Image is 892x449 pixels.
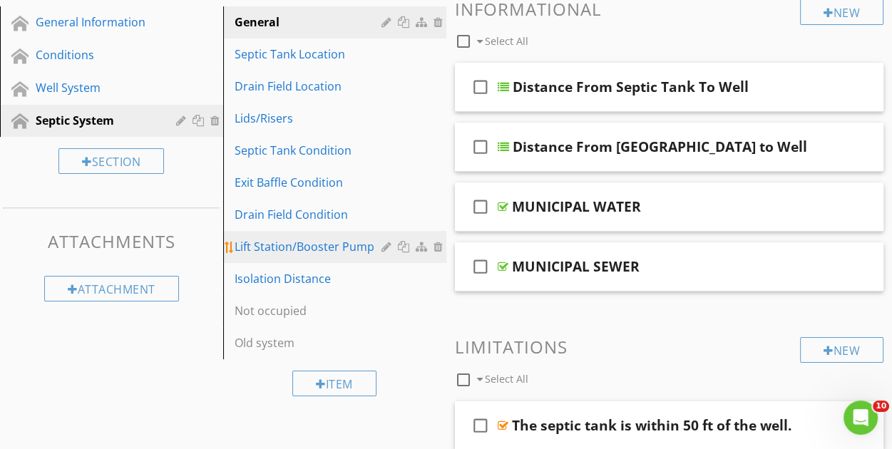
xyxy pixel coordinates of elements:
[469,130,492,164] i: check_box_outline_blank
[235,206,386,223] div: Drain Field Condition
[235,110,386,127] div: Lids/Risers
[235,238,386,255] div: Lift Station/Booster Pump
[36,46,155,63] div: Conditions
[800,337,883,363] div: New
[469,408,492,443] i: check_box_outline_blank
[235,46,386,63] div: Septic Tank Location
[235,14,386,31] div: General
[513,78,749,96] div: Distance From Septic Tank To Well
[235,142,386,159] div: Septic Tank Condition
[44,276,179,301] div: Attachment
[235,302,386,319] div: Not occupied
[36,14,155,31] div: General Information
[36,79,155,96] div: Well System
[513,138,807,155] div: Distance From [GEOGRAPHIC_DATA] to Well
[235,334,386,351] div: Old system
[36,112,155,129] div: Septic System
[58,148,164,174] div: Section
[485,372,528,386] span: Select All
[469,70,492,104] i: check_box_outline_blank
[512,258,640,275] div: MUNICIPAL SEWER
[455,337,884,356] h3: Limitations
[292,371,376,396] div: Item
[235,270,386,287] div: Isolation Distance
[469,249,492,284] i: check_box_outline_blank
[469,190,492,224] i: check_box_outline_blank
[873,401,889,412] span: 10
[844,401,878,435] iframe: Intercom live chat
[512,198,641,215] div: MUNICIPAL WATER
[485,34,528,48] span: Select All
[512,417,791,434] div: The septic tank is within 50 ft of the well.
[235,78,386,95] div: Drain Field Location
[235,174,386,191] div: Exit Baffle Condition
